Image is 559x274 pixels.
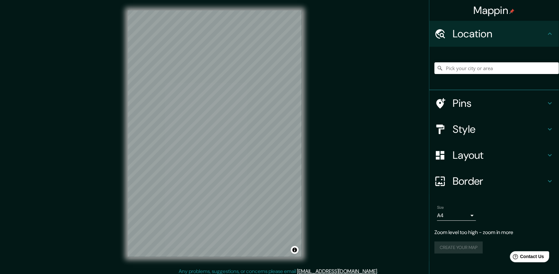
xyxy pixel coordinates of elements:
h4: Layout [453,149,546,162]
div: Pins [429,90,559,116]
h4: Location [453,27,546,40]
h4: Pins [453,97,546,110]
div: A4 [437,210,476,221]
label: Size [437,205,444,210]
p: Zoom level too high - zoom in more [434,229,554,236]
canvas: Map [128,10,302,257]
input: Pick your city or area [434,62,559,74]
div: Style [429,116,559,142]
h4: Style [453,123,546,136]
div: Location [429,21,559,47]
div: Layout [429,142,559,168]
div: Border [429,168,559,194]
h4: Mappin [474,4,515,17]
h4: Border [453,175,546,188]
button: Toggle attribution [291,246,299,254]
img: pin-icon.png [509,9,515,14]
iframe: Help widget launcher [501,249,552,267]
